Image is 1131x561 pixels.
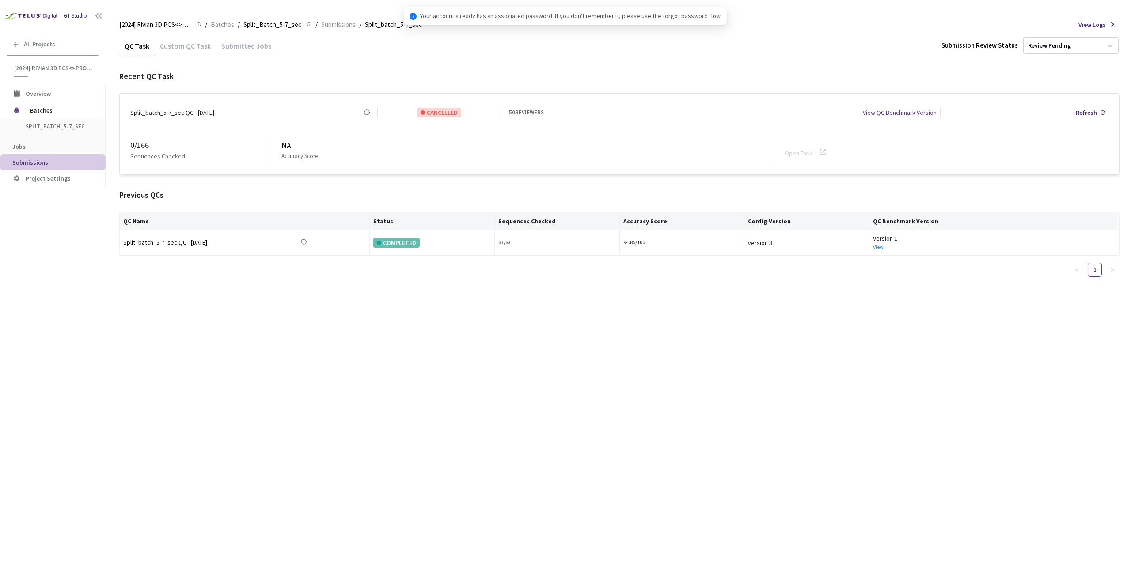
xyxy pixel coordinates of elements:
div: Recent QC Task [119,70,1120,83]
span: Split_batch_5-7_sec [365,19,422,30]
li: / [359,19,361,30]
div: 83 / 83 [498,238,616,247]
span: Your account already has an associated password. If you don't remember it, please use the forgot ... [420,11,721,21]
th: Accuracy Score [620,212,745,230]
span: Submissions [12,158,48,166]
span: right [1110,267,1115,273]
div: Version 1 [873,233,1116,243]
div: COMPLETED [373,238,420,248]
li: / [315,19,318,30]
span: View Logs [1078,20,1106,30]
a: Batches [209,19,236,29]
div: Submission Review Status [941,40,1018,51]
a: Open Task [785,149,812,157]
div: NA [281,139,770,152]
a: Submissions [319,19,357,29]
th: Status [370,212,495,230]
span: [2024] Rivian 3D PCS<>Production [119,19,191,30]
div: version 3 [748,238,865,248]
span: Split_Batch_5-7_sec [243,19,301,30]
th: Config Version [744,212,869,230]
div: Split_batch_5-7_sec QC - [DATE] [123,237,247,247]
span: Split_Batch_5-7_sec [26,123,91,130]
div: Submitted Jobs [216,41,277,56]
a: Split_batch_5-7_sec QC - [DATE] [123,237,247,248]
button: right [1105,263,1120,277]
div: Split_batch_5-7_sec QC - [DATE] [130,108,214,117]
div: CANCELLED [417,108,461,117]
a: 1 [1088,263,1101,276]
a: View [873,244,884,250]
div: GT Studio [64,11,87,20]
span: [2024] Rivian 3D PCS<>Production [14,64,93,72]
div: Custom QC Task [155,41,216,56]
div: 50 REVIEWERS [509,108,544,117]
span: Jobs [12,143,26,151]
div: Refresh [1076,108,1097,117]
div: Review Pending [1028,41,1071,50]
li: Next Page [1105,263,1120,277]
li: / [238,19,240,30]
p: Accuracy Score [281,152,318,161]
p: Sequences Checked [130,151,185,161]
span: Overview [26,90,51,98]
span: Project Settings [26,174,71,182]
th: Sequences Checked [495,212,620,230]
div: QC Task [119,41,155,56]
li: / [205,19,207,30]
span: All Projects [24,41,55,48]
span: Batches [211,19,234,30]
button: left [1070,263,1084,277]
li: 1 [1088,263,1102,277]
div: 94.85/100 [623,238,741,247]
span: info-circle [410,13,417,20]
th: QC Name [120,212,370,230]
span: Submissions [321,19,356,30]
li: Previous Page [1070,263,1084,277]
div: 0 / 166 [130,139,267,151]
div: View QC Benchmark Version [863,108,937,117]
span: Batches [30,102,91,119]
th: QC Benchmark Version [869,212,1120,230]
div: Previous QCs [119,189,1120,201]
span: left [1074,267,1080,273]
